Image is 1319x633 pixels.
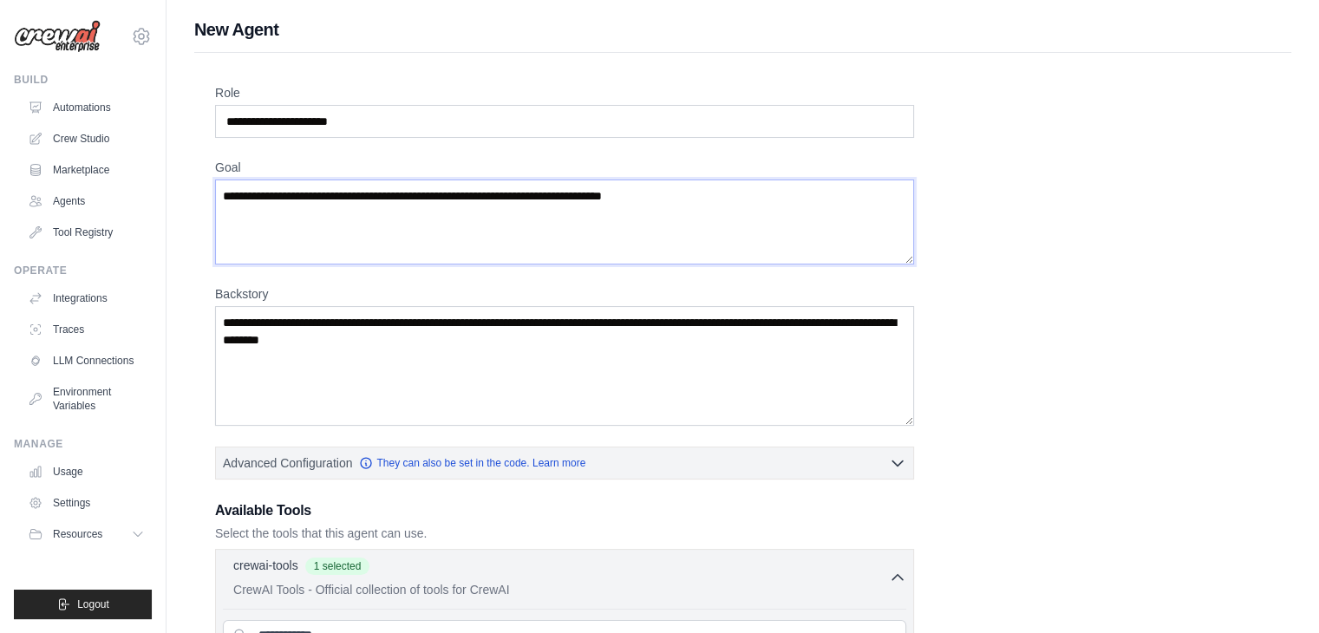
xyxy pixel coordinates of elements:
[21,219,152,246] a: Tool Registry
[359,456,585,470] a: They can also be set in the code. Learn more
[215,525,914,542] p: Select the tools that this agent can use.
[21,316,152,343] a: Traces
[223,557,906,598] button: crewai-tools 1 selected CrewAI Tools - Official collection of tools for CrewAI
[21,156,152,184] a: Marketplace
[21,378,152,420] a: Environment Variables
[215,500,914,521] h3: Available Tools
[21,125,152,153] a: Crew Studio
[233,557,298,574] p: crewai-tools
[21,520,152,548] button: Resources
[305,558,370,575] span: 1 selected
[21,187,152,215] a: Agents
[223,454,352,472] span: Advanced Configuration
[14,264,152,277] div: Operate
[21,284,152,312] a: Integrations
[21,458,152,486] a: Usage
[215,84,914,101] label: Role
[21,347,152,375] a: LLM Connections
[194,17,1291,42] h1: New Agent
[14,437,152,451] div: Manage
[233,581,889,598] p: CrewAI Tools - Official collection of tools for CrewAI
[21,94,152,121] a: Automations
[77,597,109,611] span: Logout
[14,590,152,619] button: Logout
[53,527,102,541] span: Resources
[14,73,152,87] div: Build
[215,159,914,176] label: Goal
[14,20,101,53] img: Logo
[21,489,152,517] a: Settings
[215,285,914,303] label: Backstory
[216,447,913,479] button: Advanced Configuration They can also be set in the code. Learn more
